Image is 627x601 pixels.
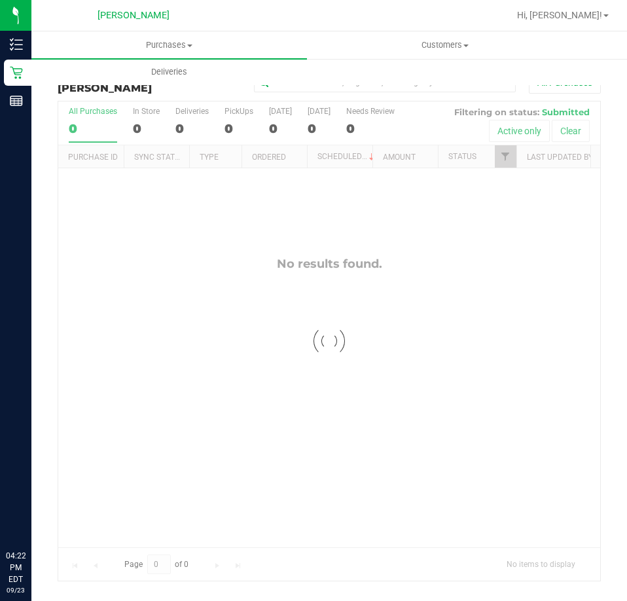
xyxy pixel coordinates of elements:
a: Purchases [31,31,307,59]
a: Deliveries [31,58,307,86]
p: 09/23 [6,585,26,595]
span: Purchases [31,39,307,51]
inline-svg: Reports [10,94,23,107]
a: Customers [307,31,582,59]
inline-svg: Inventory [10,38,23,51]
h3: Purchase Fulfillment: [58,71,239,94]
span: Deliveries [134,66,205,78]
iframe: Resource center [13,496,52,536]
span: [PERSON_NAME] [58,82,152,94]
inline-svg: Retail [10,66,23,79]
span: Hi, [PERSON_NAME]! [517,10,602,20]
p: 04:22 PM EDT [6,550,26,585]
span: [PERSON_NAME] [98,10,170,21]
span: Customers [308,39,582,51]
